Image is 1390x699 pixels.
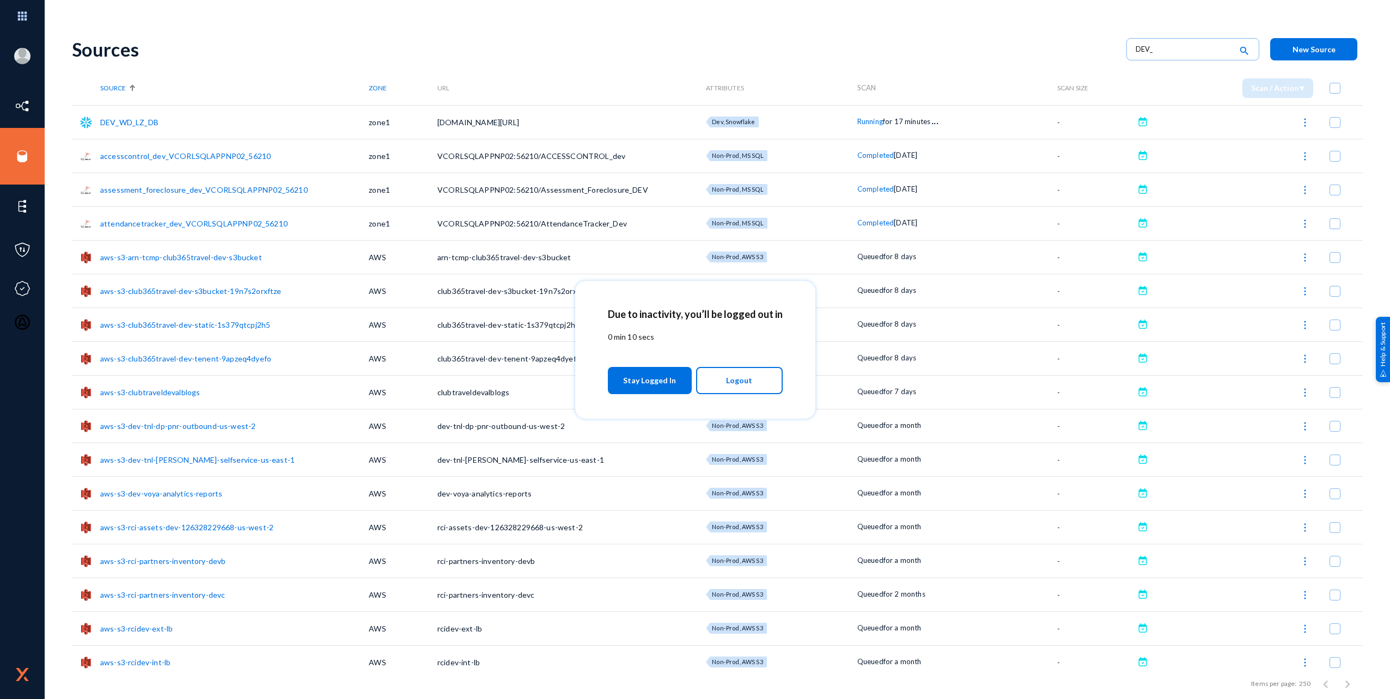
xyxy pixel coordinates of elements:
p: 0 min 10 secs [608,331,783,342]
button: Stay Logged In [608,367,692,394]
button: Logout [696,367,783,394]
h2: Due to inactivity, you’ll be logged out in [608,308,783,320]
span: Stay Logged In [623,371,676,390]
span: Logout [726,371,752,390]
